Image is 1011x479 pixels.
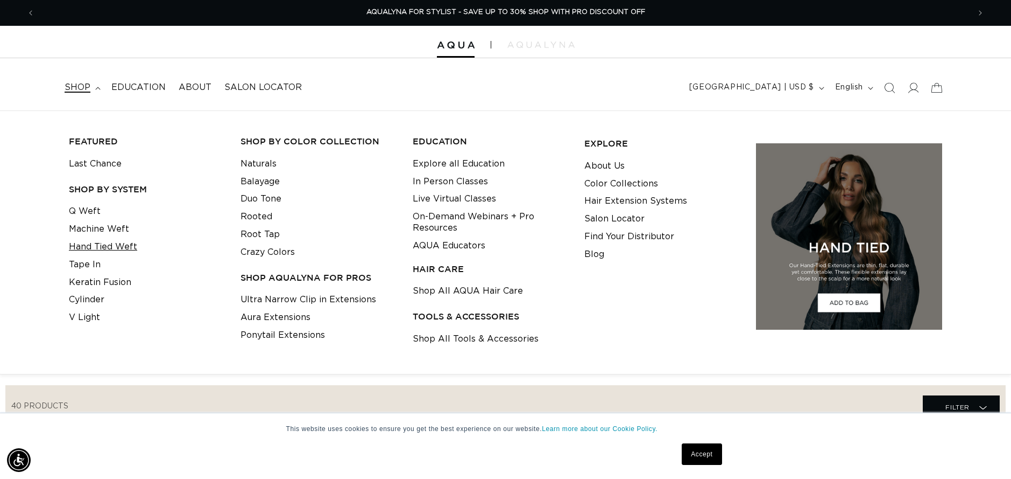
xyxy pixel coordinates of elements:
button: Previous announcement [19,3,43,23]
img: aqualyna.com [507,41,575,48]
a: Duo Tone [241,190,281,208]
a: On-Demand Webinars + Pro Resources [413,208,568,237]
a: Cylinder [69,291,104,309]
a: Learn more about our Cookie Policy. [542,425,657,433]
a: Hair Extension Systems [584,192,687,210]
a: Explore all Education [413,155,505,173]
a: AQUA Educators [413,237,485,255]
span: About [179,82,211,93]
a: Rooted [241,208,272,226]
a: About [172,75,218,100]
a: Blog [584,246,604,263]
a: Naturals [241,155,277,173]
span: [GEOGRAPHIC_DATA] | USD $ [689,82,814,93]
a: Live Virtual Classes [413,190,496,208]
a: Education [105,75,172,100]
h3: Shop AquaLyna for Pros [241,272,395,283]
span: English [835,82,863,93]
a: Ultra Narrow Clip in Extensions [241,291,376,309]
a: Hand Tied Weft [69,238,137,256]
img: Aqua Hair Extensions [437,41,475,49]
a: Machine Weft [69,220,129,238]
a: Tape In [69,256,101,274]
h3: EDUCATION [413,136,568,147]
a: Root Tap [241,226,280,244]
summary: Filter [923,395,1000,420]
span: Education [111,82,166,93]
span: shop [65,82,90,93]
a: Aura Extensions [241,309,310,327]
h3: EXPLORE [584,138,739,149]
h3: FEATURED [69,136,224,147]
a: Q Weft [69,203,101,220]
h3: SHOP BY SYSTEM [69,184,224,195]
span: Salon Locator [224,82,302,93]
a: Find Your Distributor [584,228,674,246]
h3: TOOLS & ACCESSORIES [413,311,568,322]
a: Last Chance [69,155,122,173]
a: Color Collections [584,175,658,193]
a: Accept [682,443,722,465]
a: Ponytail Extensions [241,327,325,344]
a: Shop All Tools & Accessories [413,330,539,348]
button: [GEOGRAPHIC_DATA] | USD $ [683,78,829,98]
a: Balayage [241,173,280,191]
a: In Person Classes [413,173,488,191]
span: 40 products [11,402,68,410]
h3: Shop by Color Collection [241,136,395,147]
summary: Search [878,76,901,100]
a: Salon Locator [218,75,308,100]
span: Filter [945,397,970,418]
a: Keratin Fusion [69,274,131,291]
h3: HAIR CARE [413,263,568,275]
a: Crazy Colors [241,244,295,261]
button: English [829,78,878,98]
a: V Light [69,309,100,327]
p: This website uses cookies to ensure you get the best experience on our website. [286,424,725,434]
summary: shop [58,75,105,100]
a: Salon Locator [584,210,645,228]
a: About Us [584,157,625,175]
span: AQUALYNA FOR STYLIST - SAVE UP TO 30% SHOP WITH PRO DISCOUNT OFF [366,9,645,16]
div: Accessibility Menu [7,448,31,472]
a: Shop All AQUA Hair Care [413,282,523,300]
button: Next announcement [968,3,992,23]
